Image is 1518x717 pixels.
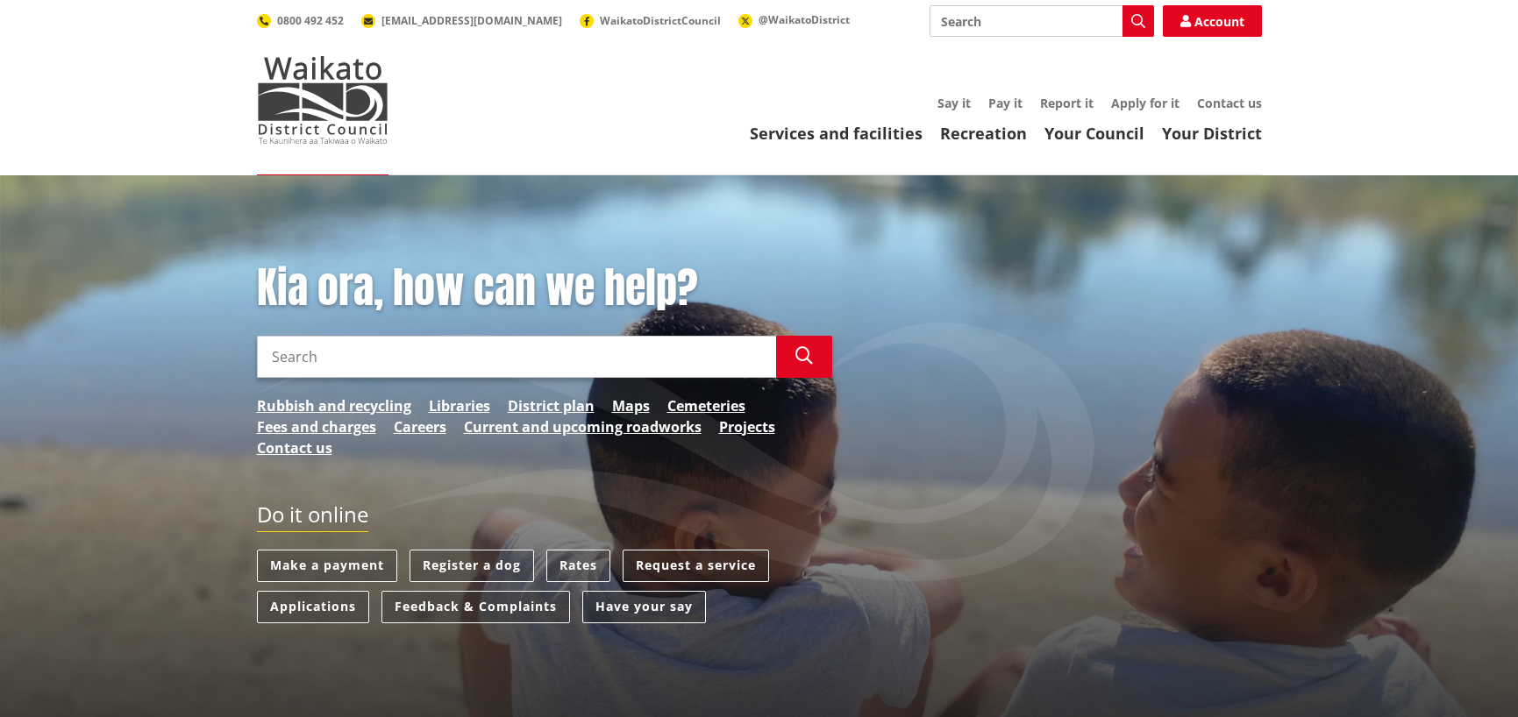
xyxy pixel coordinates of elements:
a: Your Council [1044,123,1144,144]
a: Account [1163,5,1262,37]
span: WaikatoDistrictCouncil [600,13,721,28]
a: Report it [1040,95,1094,111]
a: Contact us [257,437,332,458]
a: [EMAIL_ADDRESS][DOMAIN_NAME] [361,13,562,28]
input: Search input [257,336,776,378]
a: Feedback & Complaints [381,591,570,623]
a: Request a service [623,550,769,582]
a: Contact us [1197,95,1262,111]
a: Projects [719,416,775,437]
a: Services and facilities [750,123,923,144]
a: Current and upcoming roadworks [464,416,702,437]
a: Pay it [988,95,1023,111]
h1: Kia ora, how can we help? [257,263,832,314]
a: Recreation [940,123,1027,144]
a: Register a dog [410,550,534,582]
a: Rubbish and recycling [257,395,411,416]
a: WaikatoDistrictCouncil [580,13,721,28]
a: Fees and charges [257,416,376,437]
a: Apply for it [1111,95,1179,111]
a: Make a payment [257,550,397,582]
a: Say it [937,95,971,111]
a: Rates [546,550,610,582]
a: District plan [508,395,595,416]
a: Applications [257,591,369,623]
a: @WaikatoDistrict [738,12,850,27]
img: Waikato District Council - Te Kaunihera aa Takiwaa o Waikato [257,56,388,144]
a: Have your say [582,591,706,623]
span: @WaikatoDistrict [759,12,850,27]
iframe: Messenger Launcher [1437,643,1500,706]
a: Your District [1162,123,1262,144]
a: Cemeteries [667,395,745,416]
a: 0800 492 452 [257,13,344,28]
h2: Do it online [257,502,368,533]
span: 0800 492 452 [277,13,344,28]
a: Libraries [429,395,490,416]
a: Maps [612,395,650,416]
a: Careers [394,416,446,437]
span: [EMAIL_ADDRESS][DOMAIN_NAME] [381,13,562,28]
input: Search input [930,5,1154,37]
